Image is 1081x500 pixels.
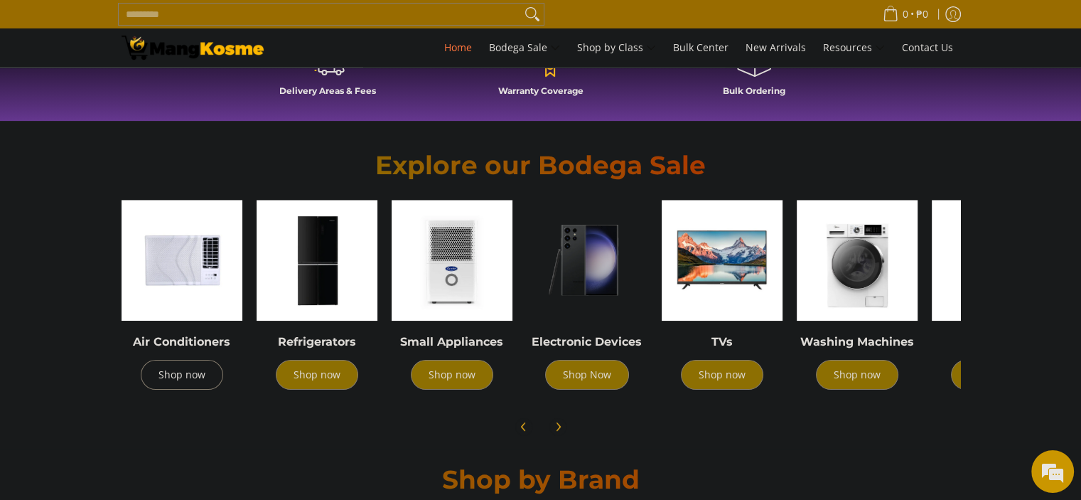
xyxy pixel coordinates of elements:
[655,85,854,96] h4: Bulk Ordering
[278,28,960,67] nav: Main Menu
[228,41,427,107] a: Delivery Areas & Fees
[666,28,736,67] a: Bulk Center
[878,6,932,22] span: •
[577,39,656,57] span: Shop by Class
[570,28,663,67] a: Shop by Class
[141,360,223,390] a: Shop now
[681,360,763,390] a: Shop now
[133,335,230,349] a: Air Conditioners
[444,41,472,54] span: Home
[122,36,264,60] img: Mang Kosme: Your Home Appliances Warehouse Sale Partner!
[276,360,358,390] a: Shop now
[521,4,544,25] button: Search
[437,28,479,67] a: Home
[257,200,377,321] img: Refrigerators
[951,360,1033,390] a: Shop now
[816,360,898,390] a: Shop now
[655,41,854,107] a: Bulk Ordering
[122,464,960,496] h2: Shop by Brand
[400,335,503,349] a: Small Appliances
[532,335,642,349] a: Electronic Devices
[662,200,782,321] img: TVs
[542,411,574,442] button: Next
[823,39,885,57] span: Resources
[797,200,918,321] img: Washing Machines
[914,9,930,19] span: ₱0
[545,360,629,390] a: Shop Now
[122,200,242,321] img: Air Conditioners
[895,28,960,67] a: Contact Us
[900,9,910,19] span: 0
[932,200,1053,321] img: Cookers
[746,41,806,54] span: New Arrivals
[482,28,567,67] a: Bodega Sale
[800,335,914,349] a: Washing Machines
[228,85,427,96] h4: Delivery Areas & Fees
[816,28,892,67] a: Resources
[489,39,560,57] span: Bodega Sale
[411,360,493,390] a: Shop now
[673,41,728,54] span: Bulk Center
[508,411,539,442] button: Previous
[711,335,733,349] a: TVs
[392,200,512,321] img: Small Appliances
[335,149,747,181] h2: Explore our Bodega Sale
[902,41,953,54] span: Contact Us
[441,85,640,96] h4: Warranty Coverage
[738,28,813,67] a: New Arrivals
[527,200,647,321] img: Electronic Devices
[278,335,356,349] a: Refrigerators
[441,41,640,107] a: Warranty Coverage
